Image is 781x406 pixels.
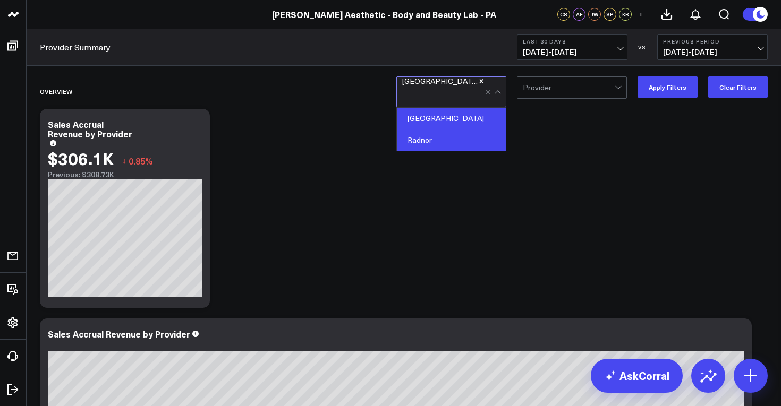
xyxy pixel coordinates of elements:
[557,8,570,21] div: CS
[478,77,485,85] div: Remove Philadelphia
[638,76,698,98] button: Apply Filters
[402,77,478,85] div: [GEOGRAPHIC_DATA]
[129,155,153,167] span: 0.85%
[634,8,647,21] button: +
[633,44,652,50] div: VS
[272,8,496,20] a: [PERSON_NAME] Aesthetic - Body and Beauty Lab - PA
[122,154,126,168] span: ↓
[604,8,616,21] div: SP
[663,38,762,45] b: Previous Period
[523,48,622,56] span: [DATE] - [DATE]
[663,48,762,56] span: [DATE] - [DATE]
[657,34,768,60] button: Previous Period[DATE]-[DATE]
[588,8,601,21] div: JW
[48,328,190,340] div: Sales Accrual Revenue by Provider
[40,79,72,103] div: Overview
[40,41,111,53] a: Provider Summary
[48,118,132,140] div: Sales Accrual Revenue by Provider
[619,8,632,21] div: KB
[517,34,627,60] button: Last 30 Days[DATE]-[DATE]
[708,76,768,98] button: Clear Filters
[397,129,506,151] div: Radnor
[591,359,683,393] a: AskCorral
[573,8,585,21] div: AF
[48,170,202,179] div: Previous: $308.73K
[397,108,506,129] div: [GEOGRAPHIC_DATA]
[523,38,622,45] b: Last 30 Days
[48,149,114,168] div: $306.1K
[639,11,643,18] span: +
